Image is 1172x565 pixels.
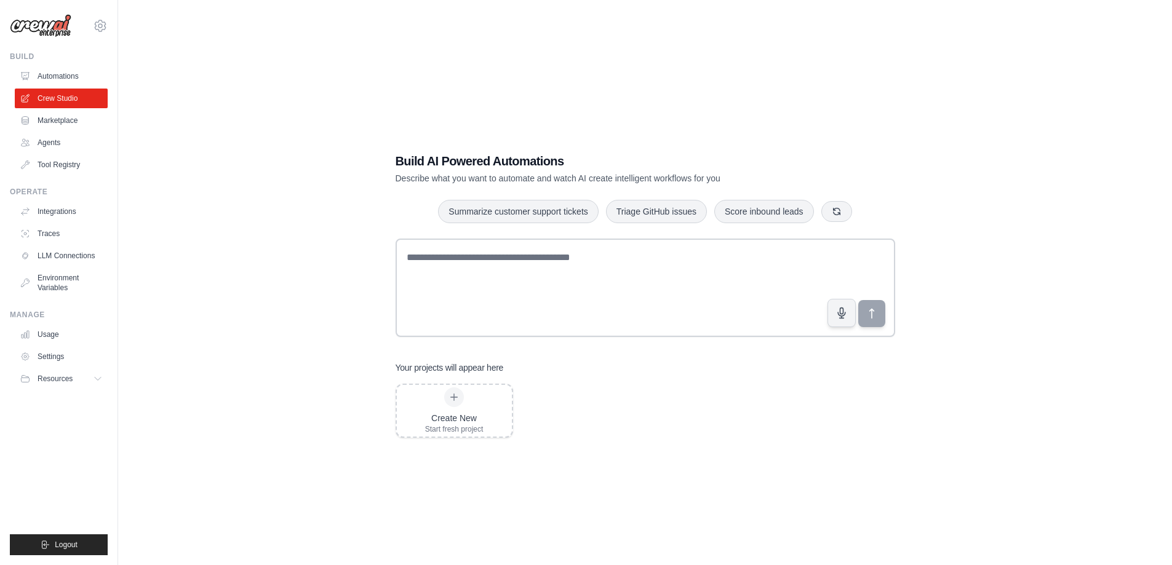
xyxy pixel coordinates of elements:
a: Tool Registry [15,155,108,175]
a: Agents [15,133,108,152]
a: Traces [15,224,108,243]
a: Crew Studio [15,89,108,108]
button: Get new suggestions [821,201,852,222]
img: Logo [10,14,71,38]
a: Automations [15,66,108,86]
div: Manage [10,310,108,320]
a: Integrations [15,202,108,221]
button: Click to speak your automation idea [827,299,856,327]
button: Resources [15,369,108,389]
span: Logout [55,540,78,550]
a: Marketplace [15,111,108,130]
p: Describe what you want to automate and watch AI create intelligent workflows for you [396,172,809,184]
div: Create New [425,412,484,424]
div: Operate [10,187,108,197]
button: Logout [10,534,108,555]
button: Summarize customer support tickets [438,200,598,223]
h1: Build AI Powered Automations [396,152,809,170]
a: Environment Variables [15,268,108,298]
a: LLM Connections [15,246,108,266]
button: Triage GitHub issues [606,200,707,223]
h3: Your projects will appear here [396,362,504,374]
div: Build [10,52,108,61]
a: Usage [15,325,108,344]
a: Settings [15,347,108,366]
button: Score inbound leads [714,200,814,223]
span: Resources [38,374,73,384]
div: Start fresh project [425,424,484,434]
